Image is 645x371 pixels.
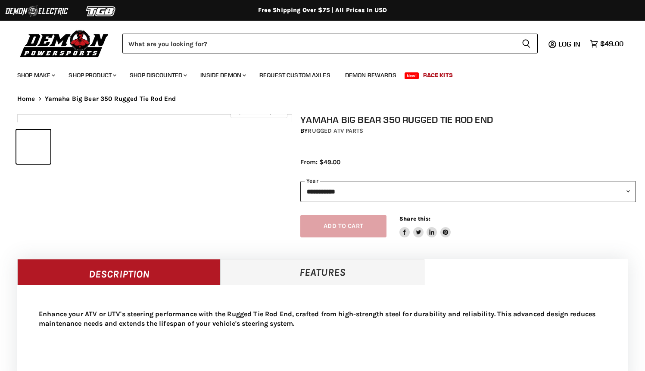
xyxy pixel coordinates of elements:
a: Inside Demon [194,66,251,84]
form: Product [122,34,538,53]
a: $49.00 [586,37,628,50]
aside: Share this: [399,215,451,238]
a: Shop Make [11,66,60,84]
img: TGB Logo 2 [69,3,134,19]
button: Search [515,34,538,53]
h1: Yamaha Big Bear 350 Rugged Tie Rod End [300,114,636,125]
a: Request Custom Axles [253,66,337,84]
ul: Main menu [11,63,621,84]
img: Demon Electric Logo 2 [4,3,69,19]
span: Click to expand [235,109,283,115]
input: Search [122,34,515,53]
span: Yamaha Big Bear 350 Rugged Tie Rod End [45,95,176,103]
a: Home [17,95,35,103]
a: Race Kits [417,66,459,84]
select: year [300,181,636,202]
img: Demon Powersports [17,28,112,59]
div: by [300,126,636,136]
a: Shop Product [62,66,122,84]
span: $49.00 [600,40,623,48]
button: Yamaha Big Bear 350 Rugged Tie Rod End thumbnail [16,130,50,164]
span: Share this: [399,215,430,222]
a: Log in [555,40,586,48]
span: New! [405,72,419,79]
span: Log in [558,40,580,48]
a: Description [17,259,221,285]
a: Rugged ATV Parts [308,127,363,134]
p: Enhance your ATV or UTV's steering performance with the Rugged Tie Rod End, crafted from high-str... [39,309,606,328]
span: From: $49.00 [300,158,340,166]
a: Demon Rewards [339,66,403,84]
a: Features [221,259,424,285]
a: Shop Discounted [123,66,192,84]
